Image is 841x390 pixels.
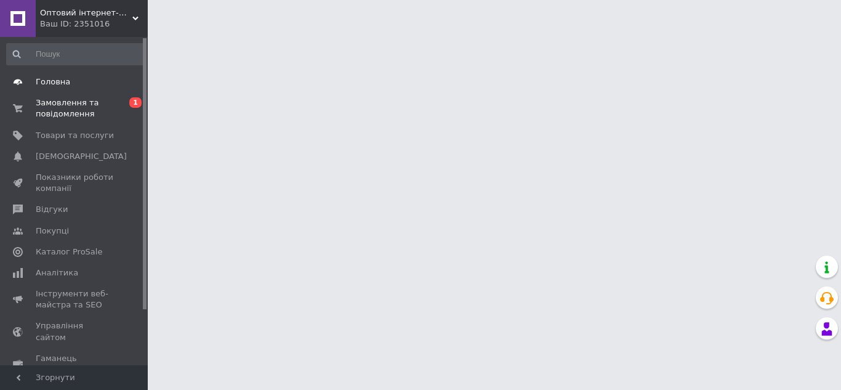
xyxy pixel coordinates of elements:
span: Інструменти веб-майстра та SEO [36,288,114,311]
span: [DEMOGRAPHIC_DATA] [36,151,127,162]
span: Головна [36,76,70,87]
span: Покупці [36,225,69,237]
input: Пошук [6,43,145,65]
span: Гаманець компанії [36,353,114,375]
span: Товари та послуги [36,130,114,141]
span: 1 [129,97,142,108]
span: Управління сайтом [36,320,114,343]
div: Ваш ID: 2351016 [40,18,148,30]
span: Замовлення та повідомлення [36,97,114,120]
span: Каталог ProSale [36,246,102,258]
span: Показники роботи компанії [36,172,114,194]
span: Оптовий інтернет-магазин якісного і дешевого взуття Сланчик [40,7,132,18]
span: Аналітика [36,267,78,278]
span: Відгуки [36,204,68,215]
